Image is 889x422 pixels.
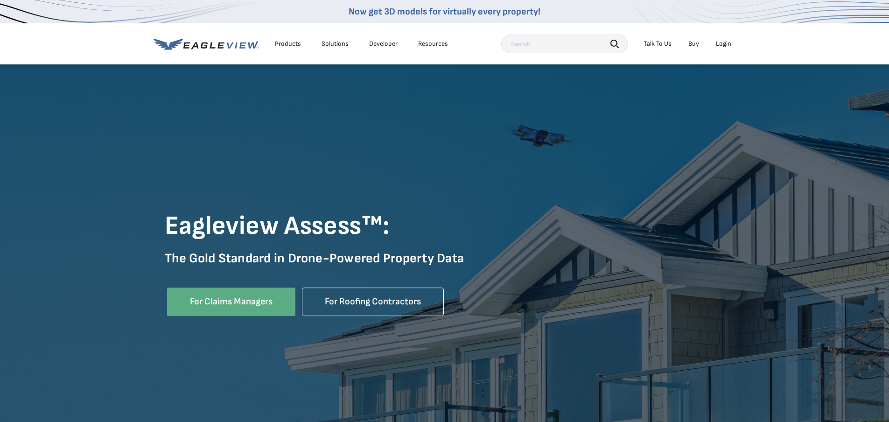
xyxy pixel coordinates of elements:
[369,40,398,48] a: Developer
[165,210,725,243] h1: Eagleview Assess™:
[322,40,349,48] div: Solutions
[418,40,448,48] div: Resources
[644,40,672,48] div: Talk To Us
[349,6,540,17] a: Now get 3D models for virtually every property!
[501,35,628,53] input: Search
[302,288,444,316] a: For Roofing Contractors
[716,40,731,48] div: Login
[688,40,699,48] a: Buy
[165,251,464,266] strong: The Gold Standard in Drone-Powered Property Data
[275,40,301,48] div: Products
[167,288,295,316] a: For Claims Managers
